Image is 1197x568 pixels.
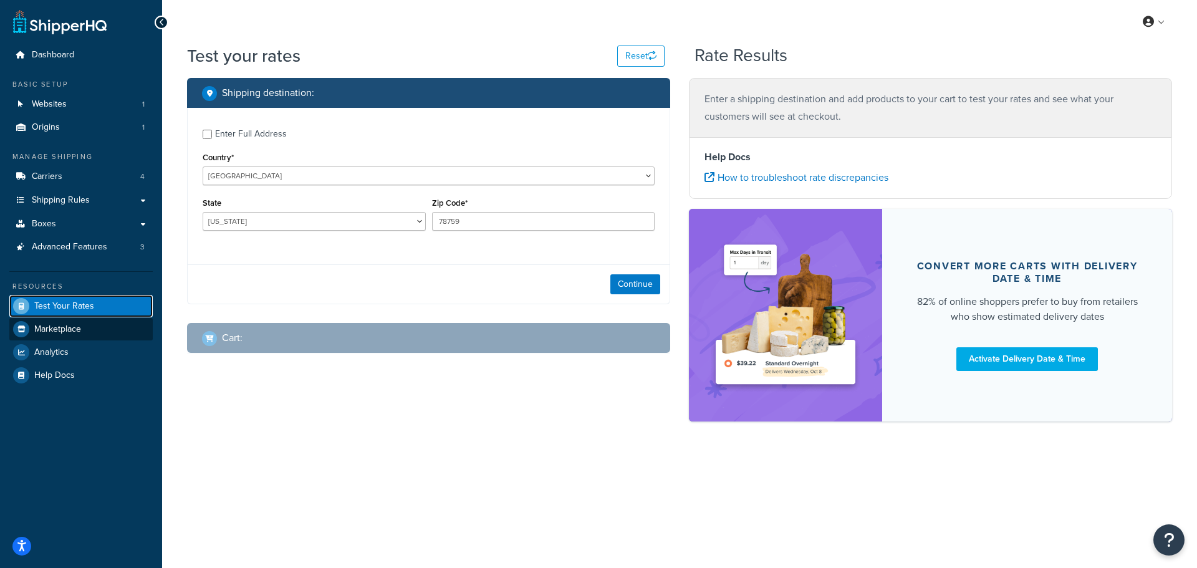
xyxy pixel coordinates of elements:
[704,150,1156,165] h4: Help Docs
[203,130,212,139] input: Enter Full Address
[140,171,145,182] span: 4
[32,242,107,253] span: Advanced Features
[708,228,863,403] img: feature-image-ddt-36eae7f7280da8017bfb280eaccd9c446f90b1fe08728e4019434db127062ab4.png
[9,341,153,363] a: Analytics
[142,99,145,110] span: 1
[32,99,67,110] span: Websites
[9,93,153,116] li: Websites
[140,242,145,253] span: 3
[9,93,153,116] a: Websites1
[956,347,1098,371] a: Activate Delivery Date & Time
[9,364,153,387] a: Help Docs
[912,260,1142,285] div: Convert more carts with delivery date & time
[9,79,153,90] div: Basic Setup
[32,122,60,133] span: Origins
[9,189,153,212] a: Shipping Rules
[215,125,287,143] div: Enter Full Address
[9,236,153,259] a: Advanced Features3
[9,44,153,67] a: Dashboard
[203,153,234,162] label: Country*
[9,165,153,188] a: Carriers4
[704,170,888,185] a: How to troubleshoot rate discrepancies
[9,213,153,236] a: Boxes
[34,324,81,335] span: Marketplace
[912,294,1142,324] div: 82% of online shoppers prefer to buy from retailers who show estimated delivery dates
[203,198,221,208] label: State
[9,236,153,259] li: Advanced Features
[222,332,243,344] h2: Cart :
[34,370,75,381] span: Help Docs
[9,318,153,340] a: Marketplace
[610,274,660,294] button: Continue
[32,219,56,229] span: Boxes
[432,198,468,208] label: Zip Code*
[9,116,153,139] a: Origins1
[187,44,300,68] h1: Test your rates
[617,46,665,67] button: Reset
[9,295,153,317] a: Test Your Rates
[704,90,1156,125] p: Enter a shipping destination and add products to your cart to test your rates and see what your c...
[222,87,314,99] h2: Shipping destination :
[9,116,153,139] li: Origins
[34,301,94,312] span: Test Your Rates
[34,347,69,358] span: Analytics
[32,50,74,60] span: Dashboard
[32,195,90,206] span: Shipping Rules
[9,152,153,162] div: Manage Shipping
[1153,524,1185,556] button: Open Resource Center
[142,122,145,133] span: 1
[9,165,153,188] li: Carriers
[32,171,62,182] span: Carriers
[695,46,787,65] h2: Rate Results
[9,281,153,292] div: Resources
